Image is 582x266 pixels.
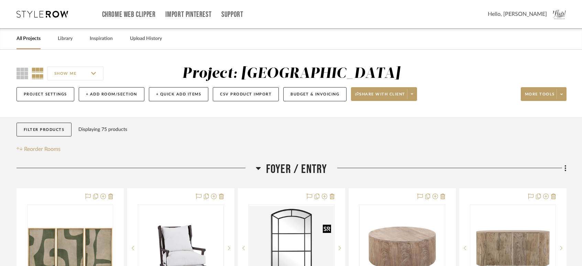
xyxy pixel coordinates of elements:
a: Import Pinterest [165,12,211,18]
div: Project: [GEOGRAPHIC_DATA] [182,66,400,81]
button: Share with client [351,87,417,101]
button: Budget & Invoicing [283,87,347,101]
img: avatar [552,7,567,21]
a: Library [58,34,73,43]
a: Upload History [130,34,162,43]
a: Inspiration [90,34,113,43]
span: Foyer / Entry [266,162,327,177]
span: More tools [525,92,555,102]
button: Project Settings [17,87,74,101]
button: More tools [521,87,567,101]
span: Hello, [PERSON_NAME] [488,10,547,18]
div: Displaying 75 products [78,123,127,136]
button: Filter Products [17,123,72,137]
span: Share with client [355,92,405,102]
a: All Projects [17,34,41,43]
button: + Add Room/Section [79,87,144,101]
span: Reorder Rooms [24,145,61,153]
button: CSV Product Import [213,87,279,101]
button: Reorder Rooms [17,145,61,153]
a: Chrome Web Clipper [102,12,156,18]
button: + Quick Add Items [149,87,209,101]
a: Support [221,12,243,18]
